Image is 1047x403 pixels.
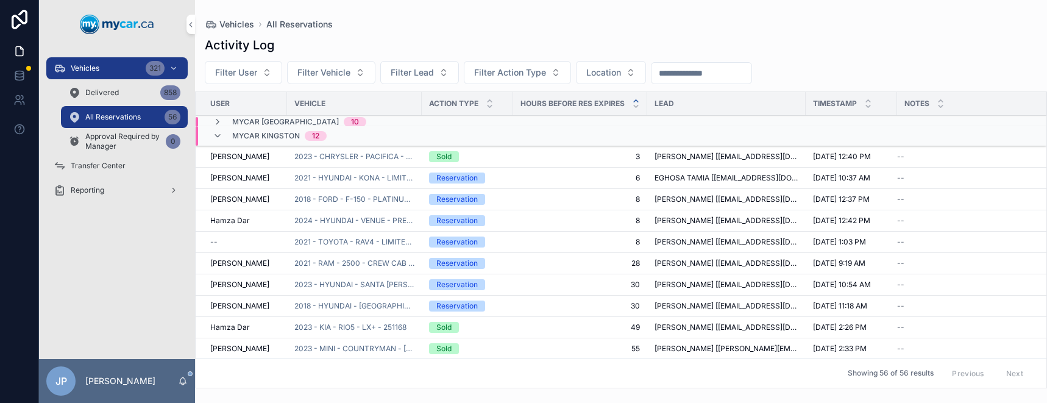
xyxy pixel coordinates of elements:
[464,61,571,84] button: Select Button
[266,18,333,30] a: All Reservations
[71,185,104,195] span: Reporting
[474,66,546,79] span: Filter Action Type
[897,301,904,311] span: --
[520,259,640,268] span: 28
[210,280,269,290] span: [PERSON_NAME]
[897,173,904,183] span: --
[436,237,478,248] div: Reservation
[210,259,269,268] span: [PERSON_NAME]
[436,215,478,226] div: Reservation
[813,344,867,354] span: [DATE] 2:33 PM
[294,194,414,204] a: 2018 - FORD - F-150 - PLATINUM - 250794
[205,18,254,30] a: Vehicles
[520,152,640,162] span: 3
[294,301,414,311] a: 2018 - HYUNDAI - [GEOGRAPHIC_DATA] - SE - 251311
[46,155,188,177] a: Transfer Center
[897,152,904,162] span: --
[210,194,269,204] span: [PERSON_NAME]
[586,66,621,79] span: Location
[813,194,870,204] span: [DATE] 12:37 PM
[165,110,180,124] div: 56
[210,344,269,354] span: [PERSON_NAME]
[813,259,865,268] span: [DATE] 9:19 AM
[655,301,798,311] span: [PERSON_NAME] [[EMAIL_ADDRESS][DOMAIN_NAME]]
[655,194,798,204] span: [PERSON_NAME] [[EMAIL_ADDRESS][DOMAIN_NAME]]
[210,173,269,183] span: [PERSON_NAME]
[294,323,406,332] a: 2023 - KIA - RIO5 - LX+ - 251168
[294,173,414,183] a: 2021 - HYUNDAI - KONA - LIMITED - 251343
[210,323,250,332] span: Hamza Dar
[897,323,904,332] span: --
[294,216,414,226] span: 2024 - HYUNDAI - VENUE - PREFERRED - 251246
[897,280,904,290] span: --
[520,99,625,109] span: Hours Before Res Expires
[520,216,640,226] span: 8
[210,237,218,247] span: --
[436,343,452,354] div: Sold
[520,323,640,332] span: 49
[520,301,640,311] span: 30
[897,259,904,268] span: --
[85,375,155,387] p: [PERSON_NAME]
[520,194,640,204] span: 8
[80,15,154,34] img: App logo
[897,237,904,247] span: --
[436,301,478,312] div: Reservation
[160,85,180,100] div: 858
[297,66,350,79] span: Filter Vehicle
[85,88,119,98] span: Delivered
[294,344,414,354] a: 2023 - MINI - COUNTRYMAN - [PERSON_NAME] WORKS - 251351
[61,106,188,128] a: All Reservations56
[294,280,414,290] a: 2023 - HYUNDAI - SANTA [PERSON_NAME] - TREND - 250440
[813,152,871,162] span: [DATE] 12:40 PM
[813,173,870,183] span: [DATE] 10:37 AM
[655,99,674,109] span: Lead
[232,117,339,127] span: MyCar [GEOGRAPHIC_DATA]
[813,280,871,290] span: [DATE] 10:54 AM
[85,132,161,151] span: Approval Required by Manager
[436,173,478,184] div: Reservation
[294,259,414,268] span: 2021 - RAM - 2500 - CREW CAB SRW - 251069
[436,279,478,290] div: Reservation
[897,194,904,204] span: --
[655,152,798,162] span: [PERSON_NAME] [[EMAIL_ADDRESS][DOMAIN_NAME]]
[146,61,165,76] div: 321
[655,259,798,268] span: [PERSON_NAME] [[EMAIL_ADDRESS][DOMAIN_NAME]]
[166,134,180,149] div: 0
[436,151,452,162] div: Sold
[39,49,195,217] div: scrollable content
[429,99,478,109] span: Action Type
[46,57,188,79] a: Vehicles321
[46,179,188,201] a: Reporting
[813,301,867,311] span: [DATE] 11:18 AM
[205,37,274,54] h1: Activity Log
[287,61,375,84] button: Select Button
[813,237,866,247] span: [DATE] 1:03 PM
[655,173,798,183] span: EGHOSA TAMIA [[EMAIL_ADDRESS][DOMAIN_NAME]]
[294,237,414,247] a: 2021 - TOYOTA - RAV4 - LIMITED HV - 251112
[391,66,434,79] span: Filter Lead
[520,173,640,183] span: 6
[655,216,798,226] span: [PERSON_NAME] [[EMAIL_ADDRESS][DOMAIN_NAME]]
[71,161,126,171] span: Transfer Center
[55,374,67,388] span: JP
[520,280,640,290] span: 30
[71,63,99,73] span: Vehicles
[897,344,904,354] span: --
[436,322,452,333] div: Sold
[210,301,269,311] span: [PERSON_NAME]
[205,61,282,84] button: Select Button
[61,82,188,104] a: Delivered858
[436,194,478,205] div: Reservation
[897,216,904,226] span: --
[655,280,798,290] span: [PERSON_NAME] [[EMAIL_ADDRESS][DOMAIN_NAME]]
[294,152,414,162] a: 2023 - CHRYSLER - PACIFICA - TOURING L - 250996
[813,216,870,226] span: [DATE] 12:42 PM
[85,112,141,122] span: All Reservations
